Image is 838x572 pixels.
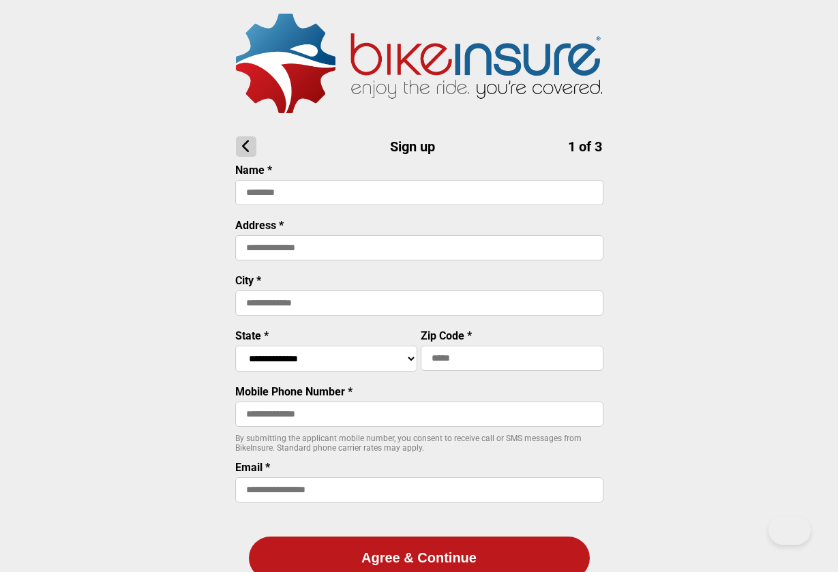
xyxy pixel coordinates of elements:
[235,329,269,342] label: State *
[235,274,261,287] label: City *
[235,219,284,232] label: Address *
[768,516,811,545] iframe: Toggle Customer Support
[236,136,602,157] h1: Sign up
[235,461,270,474] label: Email *
[568,138,602,155] span: 1 of 3
[235,385,353,398] label: Mobile Phone Number *
[421,329,472,342] label: Zip Code *
[235,164,272,177] label: Name *
[235,434,603,453] p: By submitting the applicant mobile number, you consent to receive call or SMS messages from BikeI...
